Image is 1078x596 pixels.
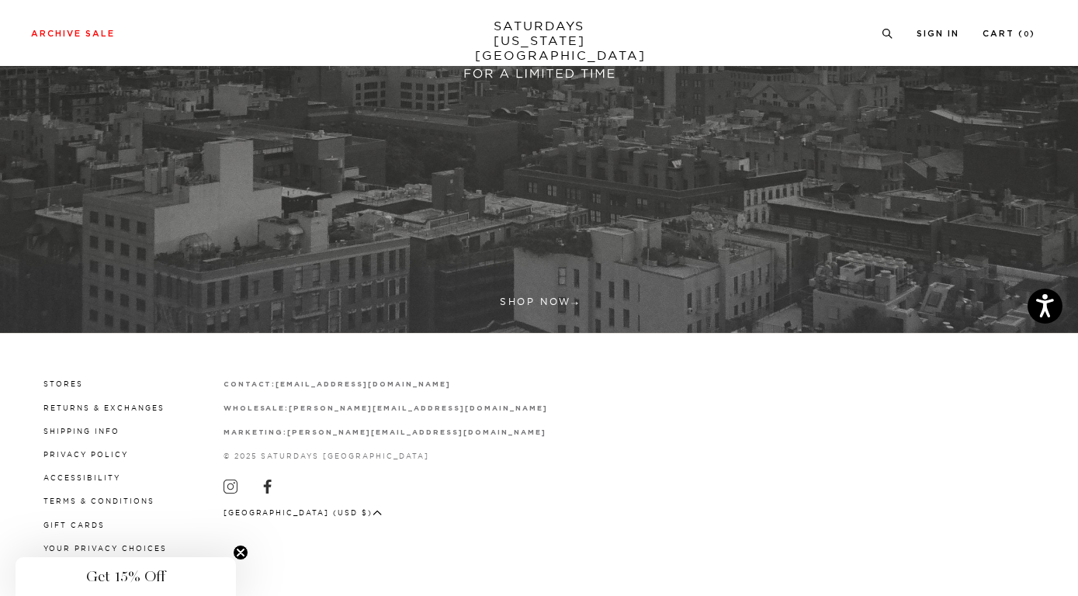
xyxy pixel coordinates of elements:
[43,450,128,459] a: Privacy Policy
[917,29,959,38] a: Sign In
[43,473,120,482] a: Accessibility
[233,545,248,560] button: Close teaser
[224,381,276,388] strong: contact:
[276,381,450,388] strong: [EMAIL_ADDRESS][DOMAIN_NAME]
[43,497,154,505] a: Terms & Conditions
[43,427,120,435] a: Shipping Info
[289,404,547,412] a: [PERSON_NAME][EMAIL_ADDRESS][DOMAIN_NAME]
[31,29,115,38] a: Archive Sale
[983,29,1035,38] a: Cart (0)
[224,405,289,412] strong: wholesale:
[16,557,236,596] div: Get 15% OffClose teaser
[43,404,165,412] a: Returns & Exchanges
[224,450,548,462] p: © 2025 Saturdays [GEOGRAPHIC_DATA]
[43,379,83,388] a: Stores
[289,405,547,412] strong: [PERSON_NAME][EMAIL_ADDRESS][DOMAIN_NAME]
[276,379,450,388] a: [EMAIL_ADDRESS][DOMAIN_NAME]
[287,429,546,436] strong: [PERSON_NAME][EMAIL_ADDRESS][DOMAIN_NAME]
[43,544,167,553] a: Your privacy choices
[287,428,546,436] a: [PERSON_NAME][EMAIL_ADDRESS][DOMAIN_NAME]
[1024,31,1030,38] small: 0
[86,567,165,586] span: Get 15% Off
[224,429,288,436] strong: marketing:
[475,19,603,63] a: SATURDAYS[US_STATE][GEOGRAPHIC_DATA]
[43,521,105,529] a: Gift Cards
[224,507,383,518] button: [GEOGRAPHIC_DATA] (USD $)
